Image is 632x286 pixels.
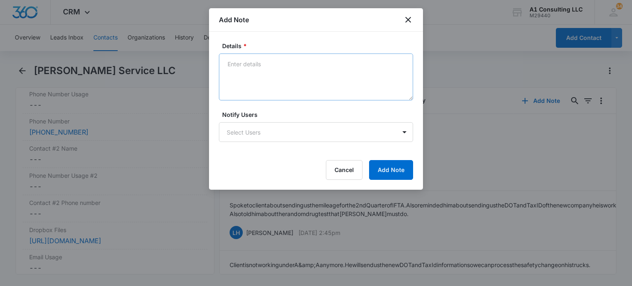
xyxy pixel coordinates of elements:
[326,160,362,180] button: Cancel
[369,160,413,180] button: Add Note
[222,110,416,119] label: Notify Users
[222,42,416,50] label: Details
[403,15,413,25] button: close
[219,15,249,25] h1: Add Note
